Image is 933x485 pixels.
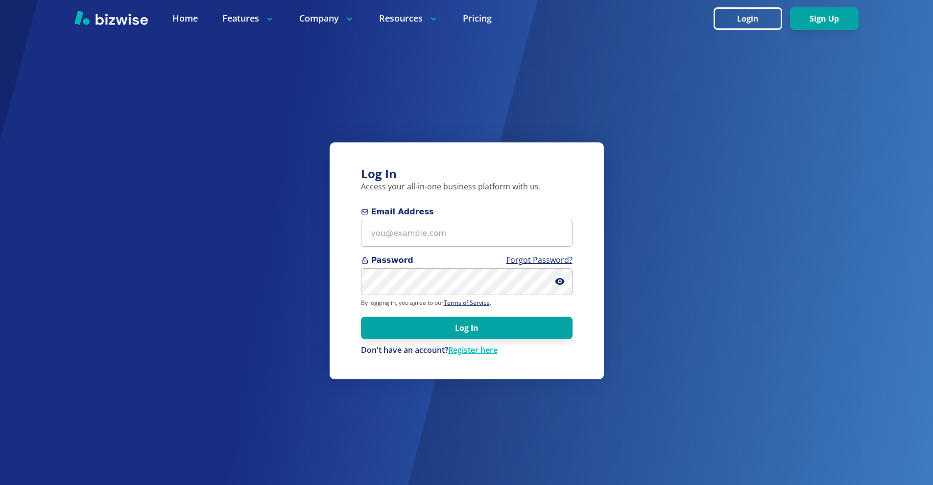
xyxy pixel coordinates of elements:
[222,12,275,24] p: Features
[444,299,490,307] a: Terms of Service
[361,206,573,218] span: Email Address
[361,220,573,247] input: you@example.com
[790,14,859,23] a: Sign Up
[714,14,790,23] a: Login
[379,12,438,24] p: Resources
[361,345,573,356] p: Don't have an account?
[361,254,573,266] span: Password
[361,166,573,182] h3: Log In
[463,12,492,24] a: Pricing
[74,10,148,25] img: Bizwise Logo
[172,12,198,24] a: Home
[361,345,573,356] div: Don't have an account?Register here
[361,317,573,339] button: Log In
[506,254,573,265] a: Forgot Password?
[448,345,498,355] a: Register here
[714,7,782,30] button: Login
[361,182,573,192] p: Access your all-in-one business platform with us.
[790,7,859,30] button: Sign Up
[361,299,573,307] p: By logging in, you agree to our .
[299,12,355,24] p: Company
